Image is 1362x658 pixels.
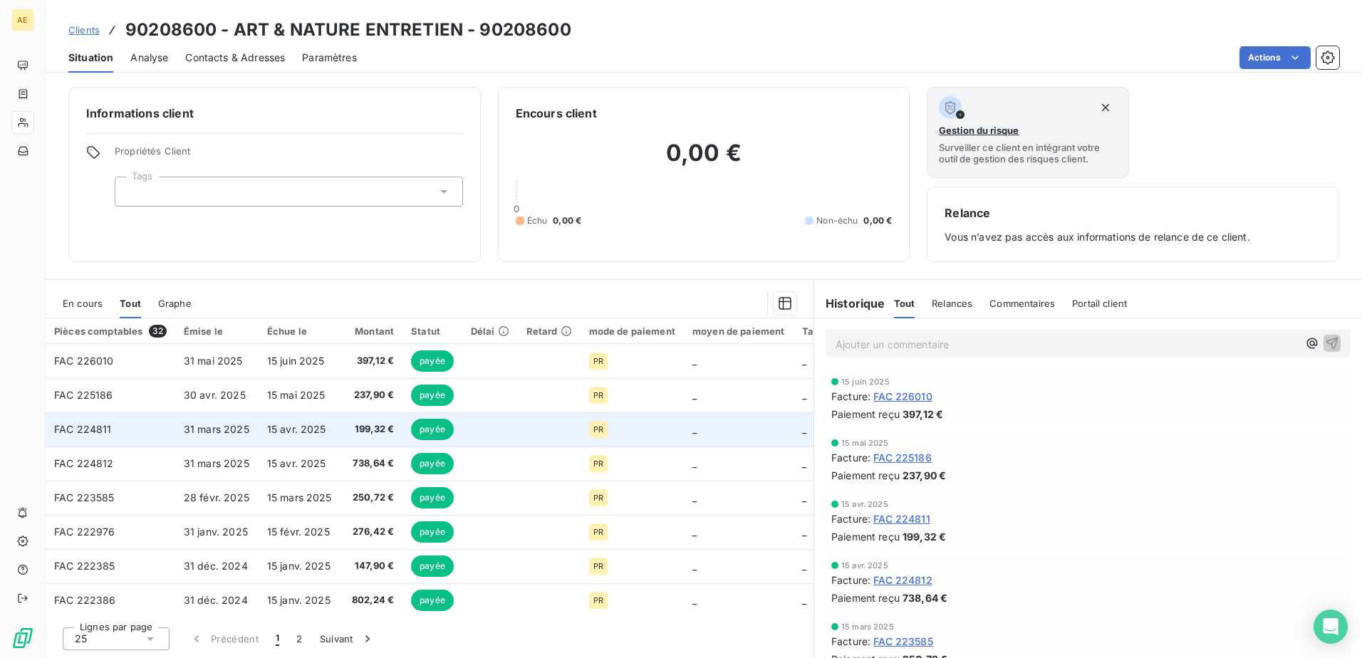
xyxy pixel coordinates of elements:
[894,298,915,309] span: Tout
[267,526,330,538] span: 15 févr. 2025
[831,389,870,404] span: Facture :
[692,491,697,503] span: _
[841,561,888,570] span: 15 avr. 2025
[873,634,933,649] span: FAC 223585
[939,142,1116,164] span: Surveiller ce client en intégrant votre outil de gestion des risques client.
[302,51,357,65] span: Paramètres
[411,590,454,611] span: payée
[471,325,509,337] div: Délai
[841,377,890,386] span: 15 juin 2025
[802,389,806,401] span: _
[802,526,806,538] span: _
[184,560,248,572] span: 31 déc. 2024
[54,355,114,367] span: FAC 226010
[831,450,870,465] span: Facture :
[11,627,34,649] img: Logo LeanPay
[802,325,875,337] div: Tag relance
[184,491,249,503] span: 28 févr. 2025
[54,389,113,401] span: FAC 225186
[692,594,697,606] span: _
[350,388,395,402] span: 237,90 €
[553,214,581,227] span: 0,00 €
[115,145,463,165] span: Propriétés Client
[516,139,893,182] h2: 0,00 €
[267,389,326,401] span: 15 mai 2025
[350,559,395,573] span: 147,90 €
[184,526,248,538] span: 31 janv. 2025
[75,632,87,646] span: 25
[184,325,250,337] div: Émise le
[267,594,331,606] span: 15 janv. 2025
[516,105,597,122] h6: Encours client
[54,491,115,503] span: FAC 223585
[267,624,288,654] button: 1
[184,457,249,469] span: 31 mars 2025
[288,624,311,654] button: 2
[903,529,946,544] span: 199,32 €
[831,407,900,422] span: Paiement reçu
[831,468,900,483] span: Paiement reçu
[593,425,603,434] span: PR
[127,185,138,198] input: Ajouter une valeur
[120,298,141,309] span: Tout
[831,590,900,605] span: Paiement reçu
[1239,46,1311,69] button: Actions
[814,295,885,312] h6: Historique
[411,350,454,372] span: payée
[692,355,697,367] span: _
[54,560,115,572] span: FAC 222385
[945,204,1321,244] div: Vous n’avez pas accès aux informations de relance de ce client.
[350,422,395,437] span: 199,32 €
[841,439,889,447] span: 15 mai 2025
[350,325,395,337] div: Montant
[86,105,463,122] h6: Informations client
[54,594,116,606] span: FAC 222386
[593,528,603,536] span: PR
[873,389,932,404] span: FAC 226010
[63,298,103,309] span: En cours
[873,573,932,587] span: FAC 224812
[593,596,603,605] span: PR
[989,298,1055,309] span: Commentaires
[939,125,1019,136] span: Gestion du risque
[184,389,246,401] span: 30 avr. 2025
[184,355,243,367] span: 31 mai 2025
[945,204,1321,221] h6: Relance
[831,511,870,526] span: Facture :
[593,459,603,468] span: PR
[873,511,930,526] span: FAC 224811
[863,214,892,227] span: 0,00 €
[185,51,285,65] span: Contacts & Adresses
[350,456,395,471] span: 738,64 €
[54,325,167,338] div: Pièces comptables
[526,325,572,337] div: Retard
[1072,298,1127,309] span: Portail client
[873,450,932,465] span: FAC 225186
[692,325,785,337] div: moyen de paiement
[903,407,943,422] span: 397,12 €
[350,354,395,368] span: 397,12 €
[692,457,697,469] span: _
[130,51,168,65] span: Analyse
[267,325,333,337] div: Échue le
[831,529,900,544] span: Paiement reçu
[527,214,548,227] span: Échu
[593,391,603,399] span: PR
[593,562,603,570] span: PR
[802,560,806,572] span: _
[692,423,697,435] span: _
[692,560,697,572] span: _
[350,525,395,539] span: 276,42 €
[802,423,806,435] span: _
[181,624,267,654] button: Précédent
[831,573,870,587] span: Facture :
[184,423,249,435] span: 31 mars 2025
[692,526,697,538] span: _
[411,453,454,474] span: payée
[411,419,454,440] span: payée
[593,357,603,365] span: PR
[816,214,858,227] span: Non-échu
[841,500,888,508] span: 15 avr. 2025
[802,355,806,367] span: _
[350,593,395,607] span: 802,24 €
